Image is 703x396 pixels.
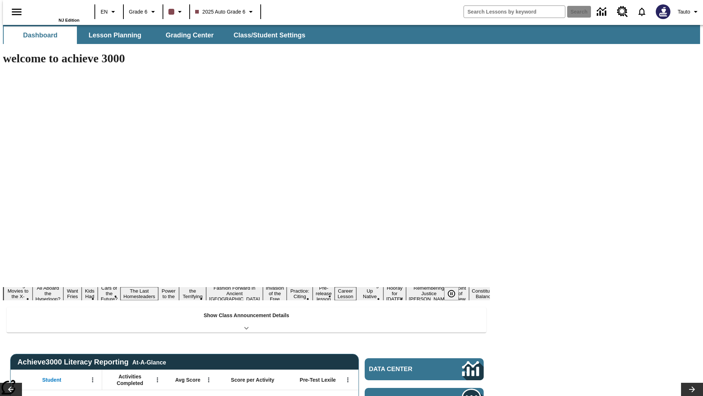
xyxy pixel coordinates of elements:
button: Dashboard [4,26,77,44]
span: Grade 6 [129,8,148,16]
button: Open Menu [203,374,214,385]
button: Slide 10 The Invasion of the Free CD [263,279,287,308]
span: Data Center [369,366,438,373]
div: At-A-Glance [132,358,166,366]
span: NJ Edition [59,18,79,22]
button: Open Menu [152,374,163,385]
div: SubNavbar [3,26,312,44]
button: Open Menu [342,374,353,385]
button: Select a new avatar [651,2,675,21]
button: Lesson carousel, Next [681,383,703,396]
span: Pre-Test Lexile [300,377,336,383]
div: Home [32,3,79,22]
button: Grade: Grade 6, Select a grade [126,5,160,18]
button: Slide 6 The Last Homesteaders [120,287,158,300]
span: Student [42,377,61,383]
a: Home [32,3,79,18]
button: Slide 2 All Aboard the Hyperloop? [33,284,63,303]
button: Slide 4 Dirty Jobs Kids Had To Do [82,276,98,311]
img: Avatar [656,4,670,19]
span: Score per Activity [231,377,275,383]
a: Data Center [365,358,484,380]
button: Slide 16 Remembering Justice O'Connor [406,284,452,303]
button: Class color is dark brown. Change class color [165,5,187,18]
div: SubNavbar [3,25,700,44]
button: Slide 5 Cars of the Future? [98,284,120,303]
input: search field [464,6,565,18]
div: Pause [444,287,466,300]
button: Slide 8 Attack of the Terrifying Tomatoes [179,282,206,306]
span: Avg Score [175,377,200,383]
button: Slide 1 Taking Movies to the X-Dimension [4,282,33,306]
button: Grading Center [153,26,226,44]
button: Slide 7 Solar Power to the People [158,282,179,306]
button: Open Menu [87,374,98,385]
button: Slide 3 Do You Want Fries With That? [63,276,82,311]
button: Language: EN, Select a language [97,5,121,18]
button: Slide 14 Cooking Up Native Traditions [356,282,383,306]
button: Slide 18 The Constitution's Balancing Act [469,282,504,306]
button: Slide 11 Mixed Practice: Citing Evidence [287,282,313,306]
button: Pause [444,287,459,300]
span: 2025 Auto Grade 6 [195,8,246,16]
button: Slide 15 Hooray for Constitution Day! [383,284,406,303]
button: Class: 2025 Auto Grade 6, Select your class [192,5,258,18]
button: Slide 12 Pre-release lesson [313,284,335,303]
button: Slide 13 Career Lesson [335,287,356,300]
span: Tauto [678,8,690,16]
p: Show Class Announcement Details [204,312,289,319]
h1: welcome to achieve 3000 [3,52,490,65]
a: Resource Center, Will open in new tab [613,2,632,22]
a: Notifications [632,2,651,21]
button: Lesson Planning [78,26,152,44]
button: Class/Student Settings [228,26,311,44]
div: Show Class Announcement Details [7,307,486,333]
button: Open side menu [6,1,27,23]
span: Achieve3000 Literacy Reporting [18,358,166,366]
span: EN [101,8,108,16]
button: Slide 9 Fashion Forward in Ancient Rome [206,284,263,303]
button: Profile/Settings [675,5,703,18]
span: Activities Completed [106,373,154,386]
a: Data Center [592,2,613,22]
